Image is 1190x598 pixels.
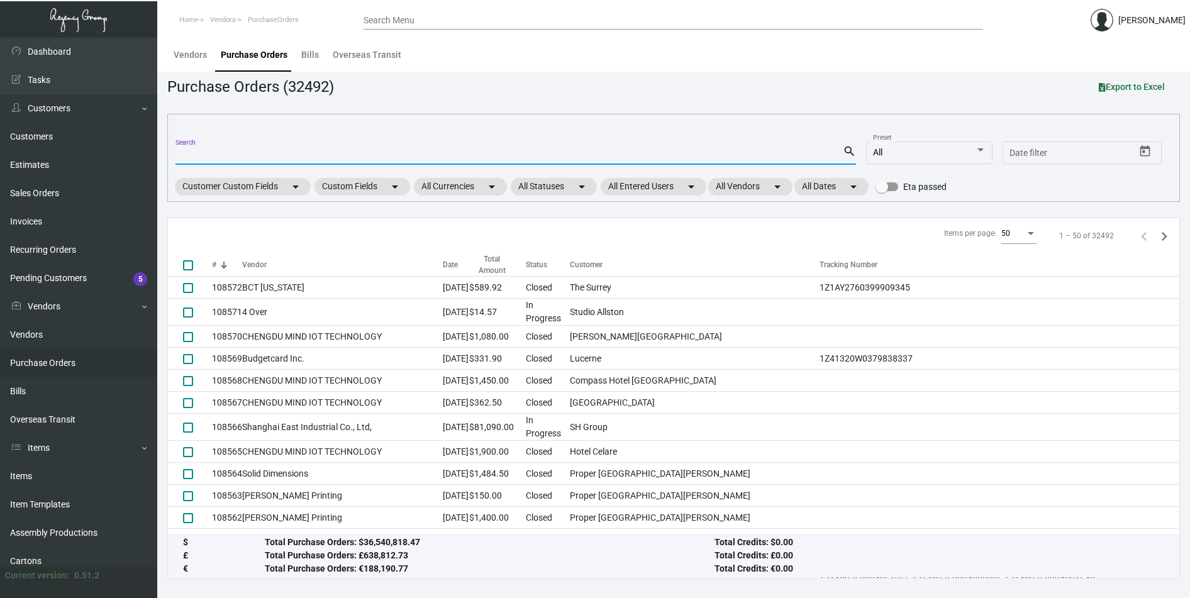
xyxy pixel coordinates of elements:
mat-icon: arrow_drop_down [288,179,303,194]
td: [DATE] [443,277,469,299]
div: Total Credits: €0.00 [715,563,1164,576]
div: Tracking Number [820,259,1179,270]
td: 108568 [212,370,242,392]
td: [DATE] [443,463,469,485]
td: Closed [526,485,570,507]
div: Date [443,259,458,270]
mat-chip: All Dates [794,178,869,196]
td: Closed [526,392,570,414]
td: $1,484.50 [469,463,525,485]
button: Open calendar [1135,141,1155,162]
td: 4 Over [242,529,443,551]
td: 108567 [212,392,242,414]
mat-chip: All Entered Users [601,178,706,196]
div: Total Credits: $0.00 [715,536,1164,550]
span: Eta passed [903,179,947,194]
mat-icon: search [843,144,856,159]
mat-icon: arrow_drop_down [574,179,589,194]
td: $331.90 [469,348,525,370]
span: PurchaseOrders [248,16,299,24]
div: Purchase Orders [221,48,287,62]
td: [DATE] [443,414,469,441]
td: Closed [526,441,570,463]
td: 1Z2A61010318744655 [820,529,1179,551]
td: [DATE] [443,507,469,529]
td: The Surrey [570,277,820,299]
div: Vendor [242,259,267,270]
td: Shanghai East Industrial Co., Ltd, [242,414,443,441]
td: Closed [526,348,570,370]
div: Tracking Number [820,259,877,270]
mat-icon: arrow_drop_down [387,179,403,194]
div: # [212,259,242,270]
td: SH Group [570,414,820,441]
div: Date [443,259,469,270]
div: € [183,563,265,576]
td: Budgetcard Inc. [242,348,443,370]
td: 108566 [212,414,242,441]
td: The Westin Governor [PERSON_NAME] [570,529,820,551]
button: Next page [1154,226,1174,246]
div: Items per page: [944,228,996,239]
div: Total Purchase Orders: £638,812.73 [265,550,715,563]
td: [DATE] [443,441,469,463]
div: # [212,259,216,270]
td: 108572 [212,277,242,299]
td: 108565 [212,441,242,463]
td: 1Z1AY2760399909345 [820,277,1179,299]
td: In Progress [526,299,570,326]
span: Export to Excel [1099,82,1165,92]
div: £ [183,550,265,563]
td: $1,400.00 [469,507,525,529]
span: Home [179,16,198,24]
td: [DATE] [443,529,469,551]
td: Solid Dimensions [242,463,443,485]
mat-icon: arrow_drop_down [846,179,861,194]
div: Total Purchase Orders: $36,540,818.47 [265,536,715,550]
div: Overseas Transit [333,48,401,62]
mat-chip: Customer Custom Fields [175,178,311,196]
td: 108571 [212,299,242,326]
td: $14.57 [469,299,525,326]
mat-icon: arrow_drop_down [484,179,499,194]
td: Proper [GEOGRAPHIC_DATA][PERSON_NAME] [570,485,820,507]
mat-chip: Custom Fields [314,178,410,196]
div: Status [526,259,570,270]
td: CHENGDU MIND IOT TECHNOLOGY [242,441,443,463]
td: Hotel Celare [570,441,820,463]
td: CHENGDU MIND IOT TECHNOLOGY [242,370,443,392]
td: CHENGDU MIND IOT TECHNOLOGY [242,392,443,414]
input: End date [1059,148,1120,158]
td: Proper [GEOGRAPHIC_DATA][PERSON_NAME] [570,507,820,529]
td: $362.50 [469,392,525,414]
div: Purchase Orders (32492) [167,75,334,98]
div: Vendors [174,48,207,62]
button: Previous page [1134,226,1154,246]
div: [PERSON_NAME] [1118,14,1186,27]
td: $1,080.00 [469,326,525,348]
td: BCT [US_STATE] [242,277,443,299]
td: 108564 [212,463,242,485]
td: [PERSON_NAME] Printing [242,485,443,507]
mat-select: Items per page: [1001,230,1037,238]
div: Current version: [5,569,69,582]
mat-chip: All Statuses [511,178,597,196]
td: [DATE] [443,485,469,507]
td: Proper [GEOGRAPHIC_DATA][PERSON_NAME] [570,463,820,485]
div: Total Purchase Orders: €188,190.77 [265,563,715,576]
td: [DATE] [443,326,469,348]
td: 108569 [212,348,242,370]
td: $23.10 [469,529,525,551]
span: 50 [1001,229,1010,238]
div: Bills [301,48,319,62]
td: Closed [526,529,570,551]
td: [DATE] [443,348,469,370]
span: All [873,147,882,157]
td: 4 Over [242,299,443,326]
td: Closed [526,277,570,299]
td: Closed [526,507,570,529]
td: [PERSON_NAME][GEOGRAPHIC_DATA] [570,326,820,348]
td: In Progress [526,414,570,441]
img: admin@bootstrapmaster.com [1091,9,1113,31]
td: $1,900.00 [469,441,525,463]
